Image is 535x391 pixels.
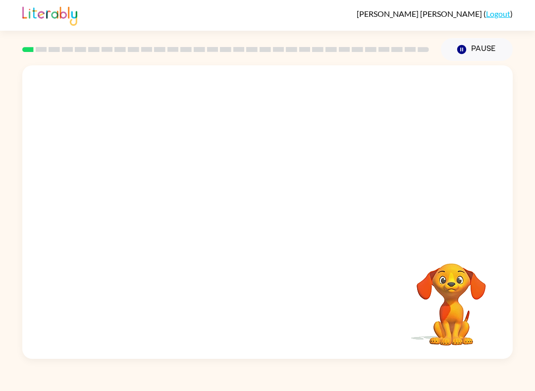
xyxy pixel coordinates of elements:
[357,9,513,18] div: ( )
[22,4,77,26] img: Literably
[441,38,513,61] button: Pause
[357,9,483,18] span: [PERSON_NAME] [PERSON_NAME]
[402,248,501,347] video: Your browser must support playing .mp4 files to use Literably. Please try using another browser.
[486,9,510,18] a: Logout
